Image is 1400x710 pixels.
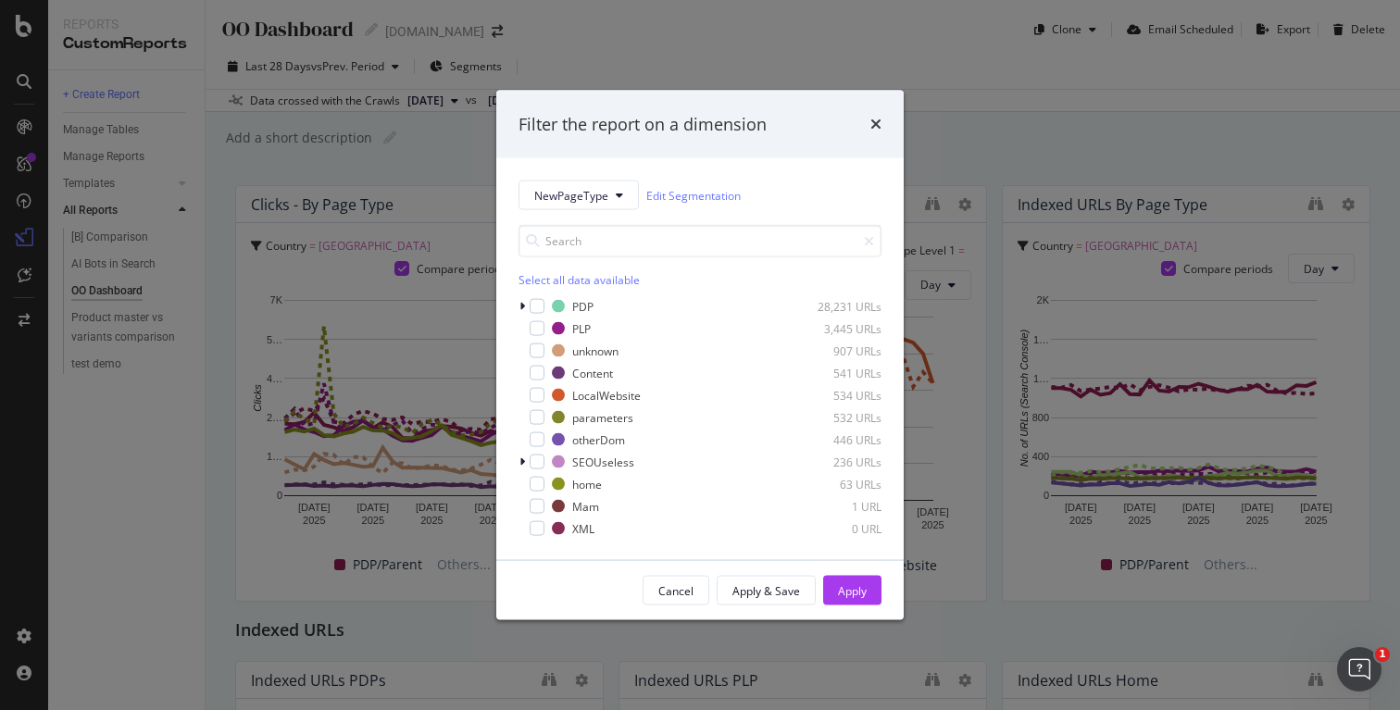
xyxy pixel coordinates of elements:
div: otherDom [572,431,625,447]
span: NewPageType [534,187,608,203]
div: 532 URLs [791,409,881,425]
div: 1 URL [791,498,881,514]
div: Mam [572,498,599,514]
iframe: Intercom live chat [1337,647,1381,691]
div: 236 URLs [791,454,881,469]
div: Apply & Save [732,582,800,598]
div: Filter the report on a dimension [519,112,767,136]
div: 534 URLs [791,387,881,403]
button: Apply [823,576,881,605]
button: NewPageType [519,181,639,210]
div: 446 URLs [791,431,881,447]
div: SEOUseless [572,454,634,469]
div: LocalWebsite [572,387,641,403]
div: XML [572,520,594,536]
div: Cancel [658,582,694,598]
button: Apply & Save [717,576,816,605]
div: modal [496,90,904,620]
a: Edit Segmentation [646,185,741,205]
div: 907 URLs [791,343,881,358]
span: 1 [1375,647,1390,662]
div: 541 URLs [791,365,881,380]
div: home [572,476,602,492]
div: 28,231 URLs [791,298,881,314]
div: 63 URLs [791,476,881,492]
div: unknown [572,343,619,358]
div: 0 URL [791,520,881,536]
div: parameters [572,409,633,425]
div: times [870,112,881,136]
div: Apply [838,582,867,598]
div: Content [572,365,613,380]
button: Cancel [643,576,709,605]
div: 3,445 URLs [791,320,881,336]
div: PLP [572,320,591,336]
input: Search [519,225,881,257]
div: Select all data available [519,272,881,288]
div: PDP [572,298,594,314]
